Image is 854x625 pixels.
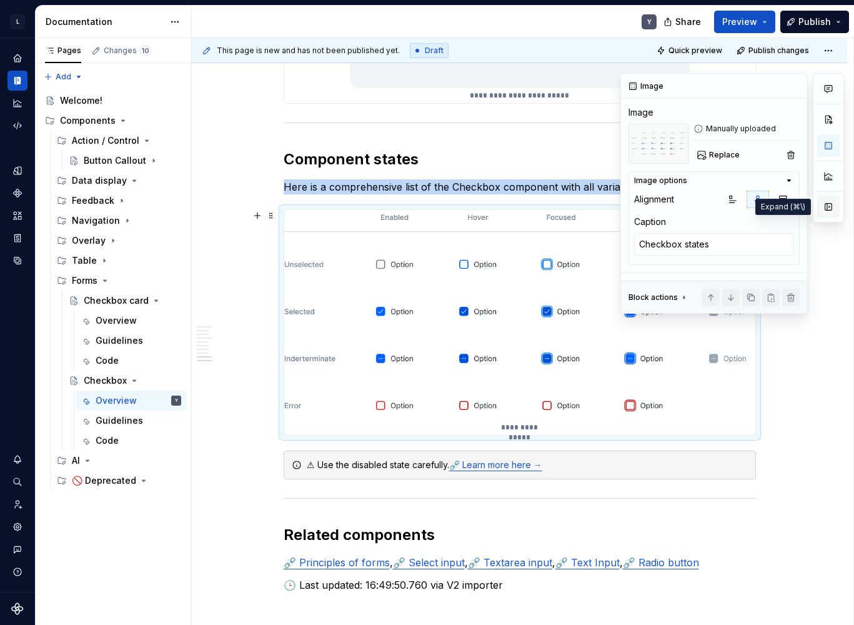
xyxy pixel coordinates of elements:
[84,154,146,167] div: Button Callout
[555,556,620,569] a: ⛓️‍💥 Text Input
[96,434,119,447] div: Code
[76,391,186,411] a: OverviewY
[72,454,80,467] div: AI
[76,431,186,451] a: Code
[72,134,139,147] div: Action / Control
[96,314,137,327] div: Overview
[40,91,186,491] div: Page tree
[653,42,728,59] button: Quick preview
[722,16,757,28] span: Preview
[139,46,151,56] span: 10
[7,161,27,181] a: Design tokens
[175,394,178,407] div: Y
[52,171,186,191] div: Data display
[64,371,186,391] a: Checkbox
[7,449,27,469] div: Notifications
[7,517,27,537] a: Settings
[76,331,186,351] a: Guidelines
[72,214,120,227] div: Navigation
[714,11,775,33] button: Preview
[7,251,27,271] a: Data sources
[7,539,27,559] button: Contact support
[64,151,186,171] a: Button Callout
[76,311,186,331] a: Overview
[11,602,24,615] svg: Supernova Logo
[72,234,106,247] div: Overlay
[64,291,186,311] a: Checkbox card
[52,251,186,271] div: Table
[675,16,701,28] span: Share
[7,48,27,68] a: Home
[468,556,552,569] a: ⛓️‍💥 Textarea input
[72,254,97,267] div: Table
[52,231,186,251] div: Overlay
[7,116,27,136] a: Code automation
[72,174,127,187] div: Data display
[7,472,27,492] div: Search ⌘K
[2,8,32,35] button: L
[623,556,699,569] a: ⛓️‍💥 Radio button
[284,577,756,592] p: 🕒 Last updated: 16:49:50.760 via V2 importer
[7,494,27,514] a: Invite team
[284,149,756,169] h2: Component states
[52,451,186,471] div: AI
[45,46,81,56] div: Pages
[668,46,722,56] span: Quick preview
[393,556,465,569] a: ⛓️‍💥 Select input
[60,114,116,127] div: Components
[40,91,186,111] a: Welcome!
[52,131,186,151] div: Action / Control
[647,17,652,27] div: Y
[755,199,811,215] div: Expand (⌘\)
[52,471,186,491] div: 🚫 Deprecated
[52,211,186,231] div: Navigation
[60,94,102,107] div: Welcome!
[76,411,186,431] a: Guidelines
[284,525,756,545] h2: Related components
[52,191,186,211] div: Feedback
[40,68,87,86] button: Add
[96,354,119,367] div: Code
[84,294,149,307] div: Checkbox card
[425,46,444,56] span: Draft
[284,555,756,570] p: , , , ,
[7,183,27,203] a: Components
[96,334,143,347] div: Guidelines
[798,16,831,28] span: Publish
[52,271,186,291] div: Forms
[72,274,97,287] div: Forms
[748,46,809,56] span: Publish changes
[284,179,756,194] p: Here is a comprehensive list of the Checkbox component with all variations and states.
[7,93,27,113] a: Analytics
[72,194,114,207] div: Feedback
[733,42,815,59] button: Publish changes
[7,206,27,226] a: Assets
[96,394,137,407] div: Overview
[104,46,151,56] div: Changes
[307,459,748,471] div: ⚠ Use the disabled state carefully.
[780,11,849,33] button: Publish
[40,111,186,131] div: Components
[10,14,25,29] div: L
[56,72,71,82] span: Add
[657,11,709,33] button: Share
[84,374,127,387] div: Checkbox
[76,351,186,371] a: Code
[284,556,390,569] a: ⛓️‍💥 Principles of forms
[7,228,27,248] a: Storybook stories
[7,71,27,91] a: Documentation
[96,414,143,427] div: Guidelines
